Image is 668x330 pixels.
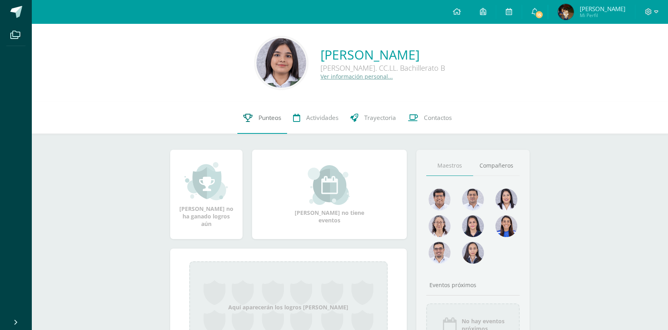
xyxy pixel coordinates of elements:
a: Contactos [402,102,458,134]
img: 3253901197f0ee943ba451173f398f72.png [558,4,574,20]
img: 9a0812c6f881ddad7942b4244ed4a083.png [462,189,484,210]
img: c717c6dd901b269d3ae6ea341d867eaf.png [429,242,451,264]
div: [PERSON_NAME] no tiene eventos [289,165,369,224]
span: Contactos [424,114,452,122]
img: achievement_small.png [184,161,228,201]
img: 0e5799bef7dad198813e0c5f14ac62f9.png [429,215,451,237]
img: 528f5d2ee67443716f943ad1b5139040.png [256,38,306,88]
a: [PERSON_NAME] [320,46,445,63]
img: 0580b9beee8b50b4e2a2441e05bb36d6.png [495,189,517,210]
div: Eventos próximos [426,281,520,289]
img: 239d5069e26d62d57e843c76e8715316.png [429,189,451,210]
a: Maestros [426,156,473,176]
div: [PERSON_NAME]. CC.LL. Bachillerato B [320,63,445,73]
span: 15 [535,10,544,19]
a: Ver información personal... [320,73,393,80]
img: event_small.png [308,165,351,205]
span: Trayectoria [364,114,396,122]
span: Mi Perfil [580,12,625,19]
a: Punteos [237,102,287,134]
img: 522dc90edefdd00265ec7718d30b3fcb.png [462,242,484,264]
img: a5c04a697988ad129bdf05b8f922df21.png [495,215,517,237]
a: Actividades [287,102,344,134]
a: Compañeros [473,156,520,176]
div: [PERSON_NAME] no ha ganado logros aún [178,161,235,228]
span: Punteos [258,114,281,122]
a: Trayectoria [344,102,402,134]
span: [PERSON_NAME] [580,5,625,13]
span: Actividades [306,114,338,122]
img: 6bc5668d4199ea03c0854e21131151f7.png [462,215,484,237]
